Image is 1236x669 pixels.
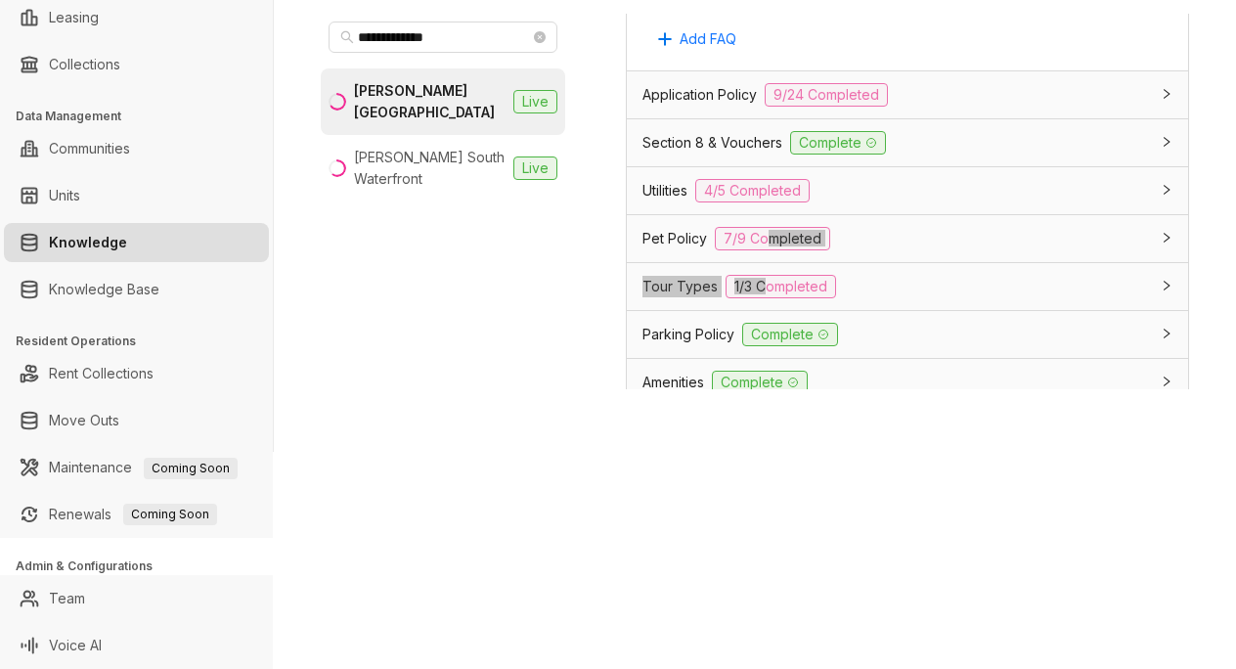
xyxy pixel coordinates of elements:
li: Voice AI [4,626,269,665]
span: close-circle [534,31,546,43]
span: collapsed [1161,88,1172,100]
a: Voice AI [49,626,102,665]
span: Coming Soon [123,504,217,525]
span: 9/24 Completed [765,83,888,107]
div: [PERSON_NAME] South Waterfront [354,147,506,190]
span: Complete [790,131,886,155]
span: collapsed [1161,136,1172,148]
a: Knowledge [49,223,127,262]
li: Maintenance [4,448,269,487]
a: Team [49,579,85,618]
div: AmenitiesComplete [627,359,1188,406]
span: collapsed [1161,184,1172,196]
span: Tour Types [642,276,718,297]
span: Live [513,156,557,180]
span: 1/3 Completed [726,275,836,298]
div: Section 8 & VouchersComplete [627,119,1188,166]
h3: Data Management [16,108,273,125]
span: search [340,30,354,44]
a: Rent Collections [49,354,154,393]
a: Knowledge Base [49,270,159,309]
span: Add FAQ [680,28,736,50]
a: Move Outs [49,401,119,440]
div: Pet Policy7/9 Completed [627,215,1188,262]
h3: Resident Operations [16,333,273,350]
span: collapsed [1161,376,1172,387]
span: 7/9 Completed [715,227,830,250]
div: Parking PolicyComplete [627,311,1188,358]
div: Tour Types1/3 Completed [627,263,1188,310]
li: Knowledge Base [4,270,269,309]
li: Collections [4,45,269,84]
span: Pet Policy [642,228,707,249]
a: Collections [49,45,120,84]
span: Utilities [642,180,687,201]
span: collapsed [1161,232,1172,244]
span: 4/5 Completed [695,179,810,202]
li: Move Outs [4,401,269,440]
button: Add FAQ [642,23,752,55]
span: Section 8 & Vouchers [642,132,782,154]
span: Application Policy [642,84,757,106]
span: Complete [742,323,838,346]
li: Units [4,176,269,215]
div: [PERSON_NAME] [GEOGRAPHIC_DATA] [354,80,506,123]
span: Live [513,90,557,113]
span: Coming Soon [144,458,238,479]
a: RenewalsComing Soon [49,495,217,534]
h3: Admin & Configurations [16,557,273,575]
li: Team [4,579,269,618]
a: Units [49,176,80,215]
li: Renewals [4,495,269,534]
div: Utilities4/5 Completed [627,167,1188,214]
span: collapsed [1161,280,1172,291]
a: Communities [49,129,130,168]
span: Parking Policy [642,324,734,345]
li: Knowledge [4,223,269,262]
li: Rent Collections [4,354,269,393]
span: Amenities [642,372,704,393]
span: collapsed [1161,328,1172,339]
div: Application Policy9/24 Completed [627,71,1188,118]
span: Complete [712,371,808,394]
li: Communities [4,129,269,168]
